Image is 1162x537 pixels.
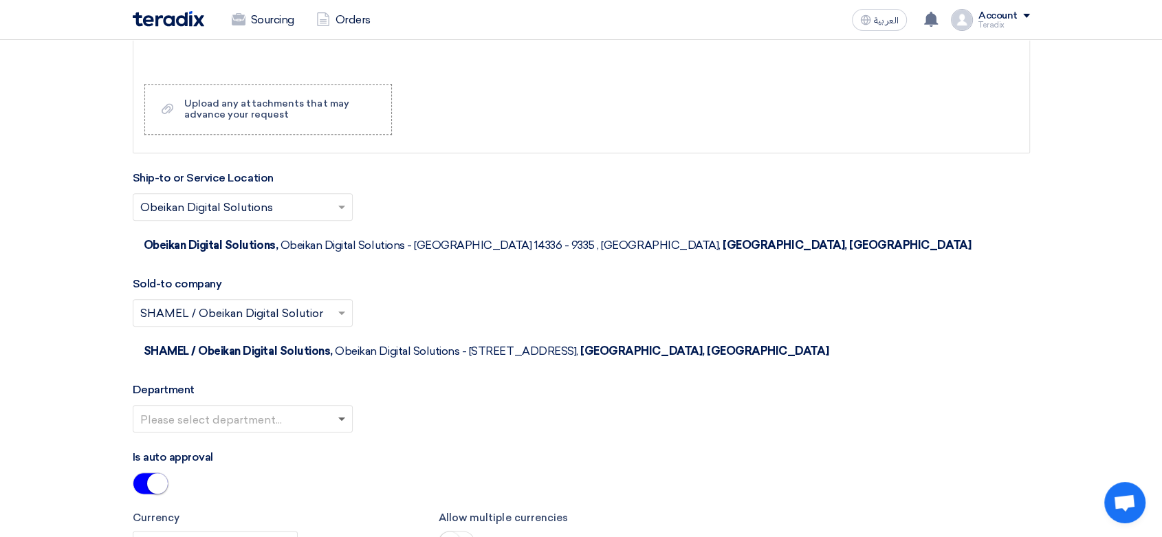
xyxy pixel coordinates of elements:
[1104,482,1145,523] div: Open chat
[133,170,274,186] label: Ship-to or Service Location
[852,9,907,31] button: العربية
[144,344,333,358] span: SHAMEL / Obeikan Digital Solutions,
[184,98,377,120] div: Upload any attachments that may advance your request
[580,344,829,358] span: [GEOGRAPHIC_DATA], [GEOGRAPHIC_DATA]
[951,9,973,31] img: profile_test.png
[133,382,195,398] label: Department
[335,344,578,358] span: Obeikan Digital Solutions - [STREET_ADDRESS],
[978,10,1018,22] div: Account
[439,510,724,526] label: Allow multiple currencies
[144,239,278,252] span: Obeikan Digital Solutions,
[874,16,899,25] span: العربية
[221,5,305,35] a: Sourcing
[305,5,382,35] a: Orders
[133,449,213,465] label: Is auto approval
[133,510,418,526] label: Currency
[133,276,222,292] label: Sold-to company
[723,239,971,252] span: [GEOGRAPHIC_DATA], [GEOGRAPHIC_DATA]
[978,21,1030,29] div: Teradix
[281,239,721,252] span: Obeikan Digital Solutions - [GEOGRAPHIC_DATA] 14336 - 9335 , [GEOGRAPHIC_DATA],
[133,11,204,27] img: Teradix logo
